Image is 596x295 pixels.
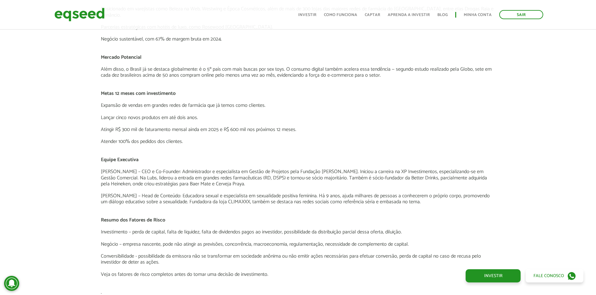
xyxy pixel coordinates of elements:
[101,241,495,247] p: Negócio – empresa nascente, pode não atingir as previsões, concorrência, macroeconomia, regulamen...
[365,13,380,17] a: Captar
[101,216,165,224] strong: Resumo dos Fatores de Risco
[101,89,176,98] strong: Metas 12 meses com investimento
[499,10,543,19] a: Sair
[298,13,316,17] a: Investir
[101,102,495,108] p: Expansão de vendas em grandes redes de farmácia que já temos como clientes.
[526,269,583,282] a: Fale conosco
[101,271,495,277] p: Veja os fatores de risco completos antes do tomar uma decisão de investimento.
[101,169,495,187] p: [PERSON_NAME] – CEO e Co-Founder: Administrador e especialista em Gestão de Projetos pela Fundaçã...
[101,53,141,62] strong: Mercado Potencial
[101,127,495,133] p: Atingir R$ 300 mil de faturamento mensal ainda em 2025 e R$ 600 mil nos próximos 12 meses.
[101,36,495,42] p: Negócio sustentável, com 67% de margem bruta em 2024.
[54,6,105,23] img: EqSeed
[324,13,357,17] a: Como funciona
[388,13,430,17] a: Aprenda a investir
[101,156,139,164] strong: Equipe Executiva
[101,229,495,235] p: Investimento – perda de capital, falta de liquidez, falta de dividendos pagos ao investidor, poss...
[101,253,495,265] p: Conversibilidade - possibilidade da emissora não se transformar em sociedade anônima ou não emiti...
[464,13,492,17] a: Minha conta
[437,13,448,17] a: Blog
[101,115,495,121] p: Lançar cinco novos produtos em até dois anos.
[466,269,521,282] a: Investir
[101,139,495,145] p: Atender 100% dos pedidos dos clientes.
[101,193,495,205] p: [PERSON_NAME] – Head de Conteúdo: Educadora sexual e especialista em sexualidade positiva feminin...
[101,66,495,78] p: Além disso, o Brasil já se destaca globalmente: é o 5º país com mais buscas por sex toys. O consu...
